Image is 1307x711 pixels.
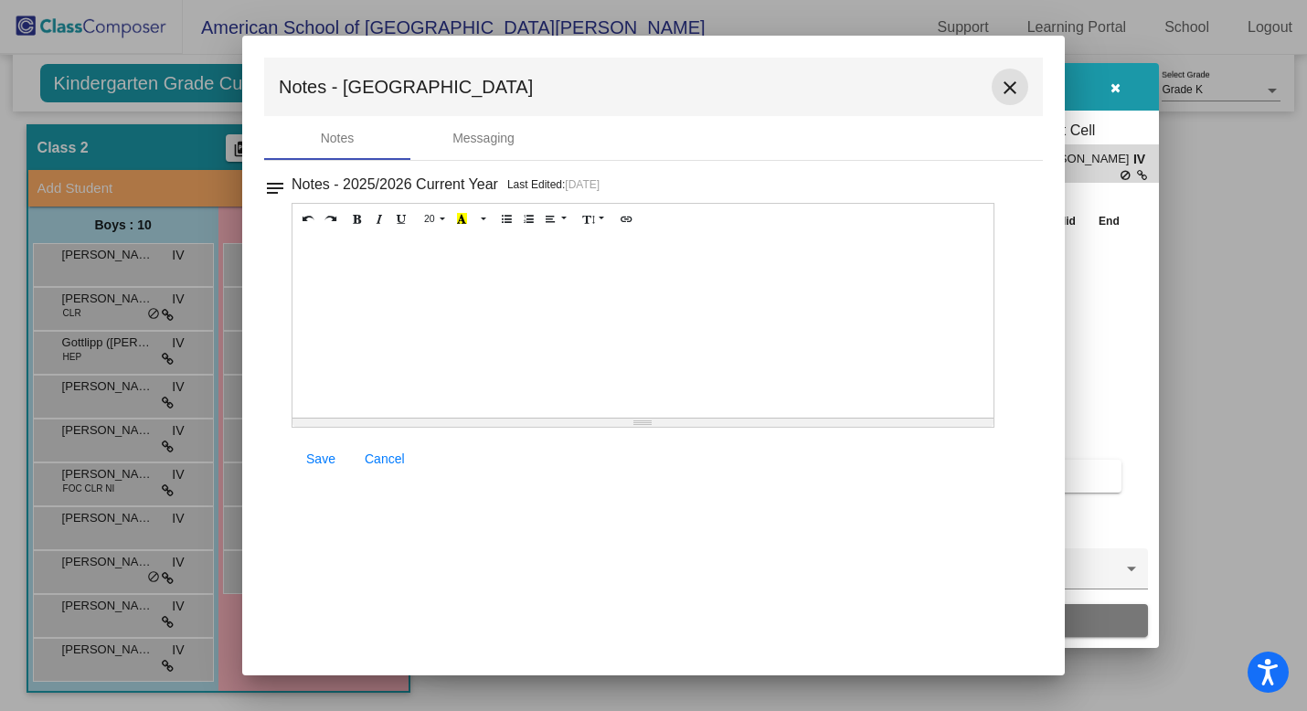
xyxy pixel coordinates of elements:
span: Notes - [GEOGRAPHIC_DATA] [279,72,533,101]
button: Ordered list (⌘+⇧+NUM8) [517,208,540,230]
button: Underline (⌘+U) [390,208,413,230]
button: More Color [473,208,491,230]
button: Redo (⌘+⇧+Z) [319,208,342,230]
button: Link (⌘+K) [615,208,638,230]
div: Resize [292,419,994,427]
span: [PERSON_NAME] [1032,150,1133,169]
button: Italic (⌘+I) [368,208,391,230]
p: Last Edited: [507,175,600,194]
button: Undo (⌘+Z) [297,208,320,230]
div: Messaging [452,129,515,148]
span: SP [1032,169,1121,183]
span: Save [306,451,335,466]
button: Line Height [578,208,611,230]
h3: Notes - 2025/2026 Current Year [292,172,498,197]
mat-icon: close [999,77,1021,99]
div: Notes [321,129,355,148]
button: Paragraph [539,208,573,230]
mat-icon: notes [264,172,286,194]
th: End [1087,211,1131,231]
span: IV [1133,150,1159,169]
th: Mid [1046,211,1087,231]
button: Bold (⌘+B) [346,208,369,230]
h3: Student Cell [1015,122,1174,139]
span: [DATE] [565,178,600,191]
span: Cancel [365,451,405,466]
button: Font Size [418,208,452,230]
button: Unordered list (⌘+⇧+NUM7) [495,208,518,230]
span: 20 [424,213,435,224]
button: Recent Color [451,208,473,230]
